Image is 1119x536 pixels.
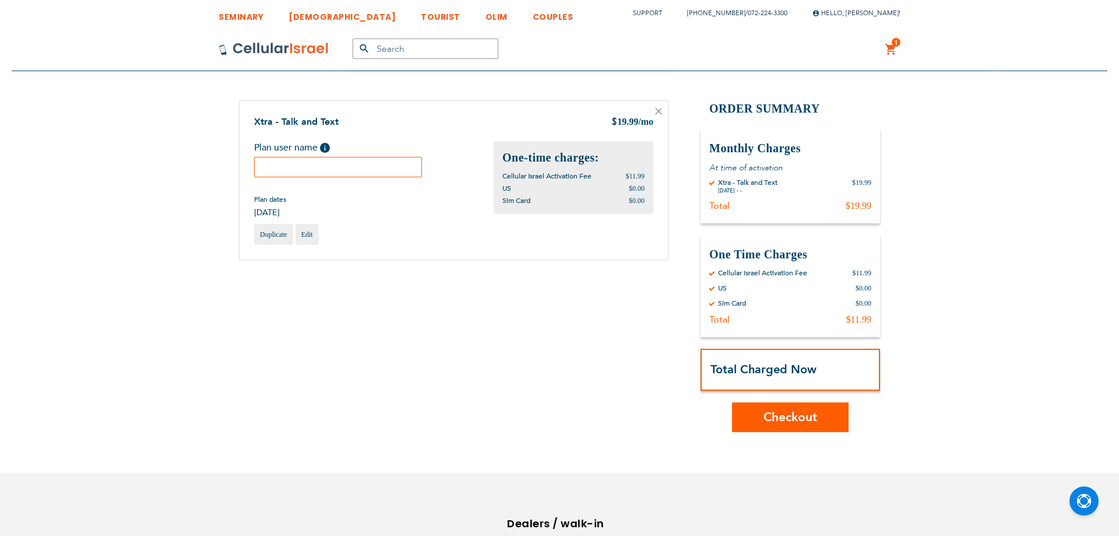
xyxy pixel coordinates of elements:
[254,115,339,128] a: Xtra - Talk and Text
[763,409,817,426] span: Checkout
[629,197,645,205] span: $0.00
[533,3,573,24] a: COUPLES
[288,3,396,24] a: [DEMOGRAPHIC_DATA]
[709,141,871,156] h3: Monthly Charges
[260,230,287,239] span: Duplicate
[894,38,898,47] span: 1
[709,247,871,262] h3: One Time Charges
[846,200,871,212] div: $19.99
[852,178,871,194] div: $19.99
[701,100,880,117] h2: Order Summary
[732,402,849,432] button: Checkout
[709,200,730,212] div: Total
[625,172,645,180] span: $11.99
[633,9,662,17] a: Support
[353,38,498,59] input: Search
[219,42,329,56] img: Cellular Israel Logo
[502,171,592,181] span: Cellular Israel Activation Fee
[629,184,645,192] span: $0.00
[421,3,460,24] a: TOURIST
[846,314,871,325] div: $11.99
[611,115,653,129] div: 19.99
[507,515,606,533] h6: Dealers / walk-in
[812,9,900,17] span: Hello, [PERSON_NAME]!
[295,224,319,245] a: Edit
[254,195,286,204] span: Plan dates
[852,268,871,278] div: $11.99
[320,143,330,153] span: Help
[254,141,318,154] span: Plan user name
[709,162,871,173] p: At time of activation
[856,299,871,308] div: $0.00
[502,184,511,193] span: US
[254,207,286,218] span: [DATE]
[687,9,745,17] a: [PHONE_NUMBER]
[856,283,871,293] div: $0.00
[502,196,530,205] span: Sim Card
[718,187,777,194] div: [DATE] - -
[710,362,817,377] strong: Total Charged Now
[748,9,787,17] a: 072-224-3300
[718,299,746,308] div: Sim Card
[219,3,263,24] a: SEMINARY
[675,5,787,22] li: /
[485,3,508,24] a: OLIM
[301,230,313,239] span: Edit
[611,116,617,129] span: $
[638,117,653,127] span: /mo
[885,43,898,57] a: 1
[718,283,727,293] div: US
[718,178,777,187] div: Xtra - Talk and Text
[254,224,293,245] a: Duplicate
[718,268,807,278] div: Cellular Israel Activation Fee
[709,314,730,325] div: Total
[502,150,645,166] h2: One-time charges:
